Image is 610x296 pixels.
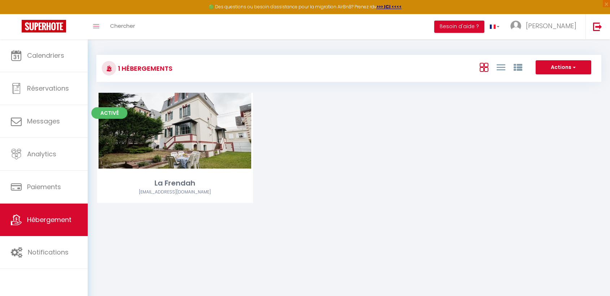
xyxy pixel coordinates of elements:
[480,61,488,73] a: Vue en Box
[27,149,56,158] span: Analytics
[27,117,60,126] span: Messages
[27,215,71,224] span: Hébergement
[116,60,173,77] h3: 1 Hébergements
[505,14,585,39] a: ... [PERSON_NAME]
[110,22,135,30] span: Chercher
[91,107,127,119] span: Activé
[510,21,521,31] img: ...
[97,189,253,196] div: Airbnb
[28,248,69,257] span: Notifications
[105,14,140,39] a: Chercher
[434,21,484,33] button: Besoin d'aide ?
[97,178,253,189] div: La Frendah
[497,61,505,73] a: Vue en Liste
[22,20,66,32] img: Super Booking
[27,84,69,93] span: Réservations
[27,51,64,60] span: Calendriers
[593,22,602,31] img: logout
[376,4,402,10] a: >>> ICI <<<<
[514,61,522,73] a: Vue par Groupe
[536,60,591,75] button: Actions
[27,182,61,191] span: Paiements
[526,21,576,30] span: [PERSON_NAME]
